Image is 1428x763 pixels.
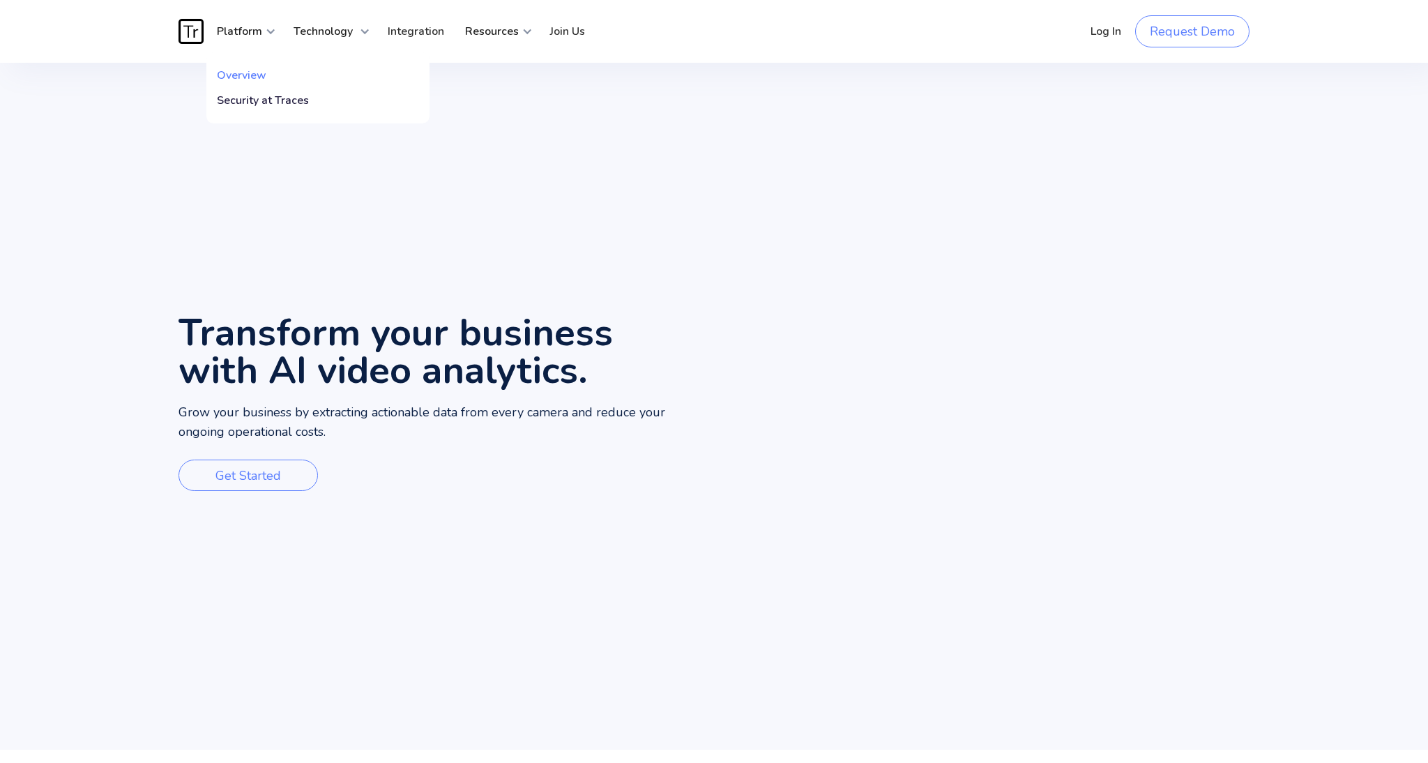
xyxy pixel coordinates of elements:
[294,24,353,39] strong: Technology
[540,10,595,52] a: Join Us
[178,19,206,44] a: home
[377,10,455,52] a: Integration
[178,19,204,44] img: Traces Logo
[217,68,266,82] div: Overview
[178,314,714,389] h1: Transform your business with AI video analytics.
[465,24,519,39] strong: Resources
[283,10,370,52] div: Technology
[178,460,318,491] a: Get Started
[1135,15,1249,47] a: Request Demo
[206,88,430,113] a: Security at Traces
[206,10,276,52] div: Platform
[217,24,262,39] strong: Platform
[1080,10,1132,52] a: Log In
[206,63,430,88] a: Overview
[455,10,533,52] div: Resources
[178,403,714,442] p: Grow your business by extracting actionable data from every camera and reduce your ongoing operat...
[714,63,1428,750] video: Your browser does not support the video tag.
[217,93,309,107] div: Security at Traces
[206,52,430,123] nav: Platform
